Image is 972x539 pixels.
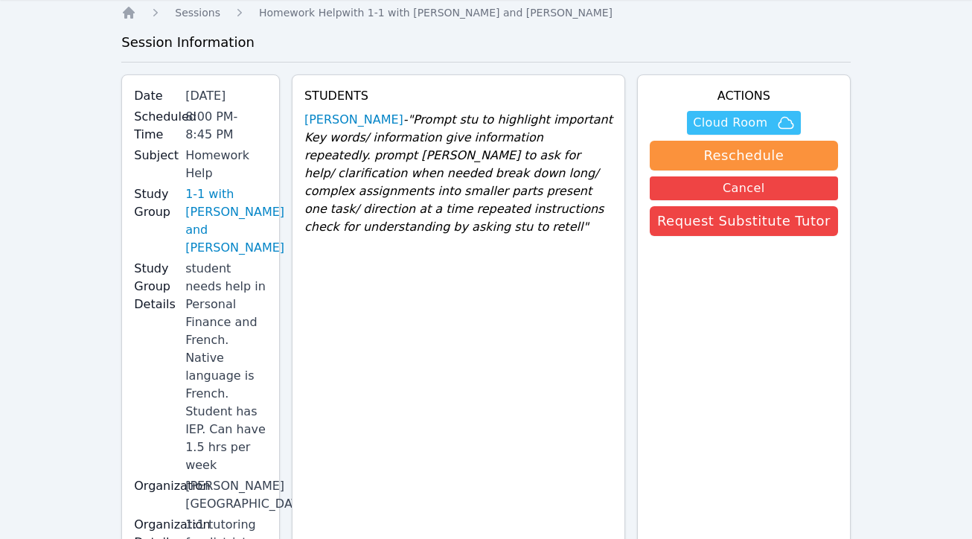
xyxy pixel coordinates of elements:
[121,5,851,20] nav: Breadcrumb
[185,477,267,513] div: [PERSON_NAME][GEOGRAPHIC_DATA]
[185,185,284,257] a: 1-1 with [PERSON_NAME] and [PERSON_NAME]
[185,87,267,105] div: [DATE]
[259,7,613,19] span: Homework Help with 1-1 with [PERSON_NAME] and [PERSON_NAME]
[134,477,176,495] label: Organization
[185,108,267,144] div: 8:00 PM - 8:45 PM
[304,111,403,129] a: [PERSON_NAME]
[175,5,220,20] a: Sessions
[650,87,838,105] h4: Actions
[185,147,267,182] div: Homework Help
[687,111,800,135] button: Cloud Room
[134,147,176,165] label: Subject
[650,176,838,200] button: Cancel
[259,5,613,20] a: Homework Helpwith 1-1 with [PERSON_NAME] and [PERSON_NAME]
[650,141,838,170] button: Reschedule
[304,112,613,234] span: - "Prompt stu to highlight important Key words/ information give information repeatedly. prompt [...
[693,114,767,132] span: Cloud Room
[121,32,851,53] h3: Session Information
[185,260,267,474] div: student needs help in Personal Finance and French. Native language is French. Student has IEP. Ca...
[650,206,838,236] button: Request Substitute Tutor
[175,7,220,19] span: Sessions
[134,87,176,105] label: Date
[304,87,613,105] h4: Students
[134,108,176,144] label: Scheduled Time
[134,185,176,221] label: Study Group
[134,260,176,313] label: Study Group Details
